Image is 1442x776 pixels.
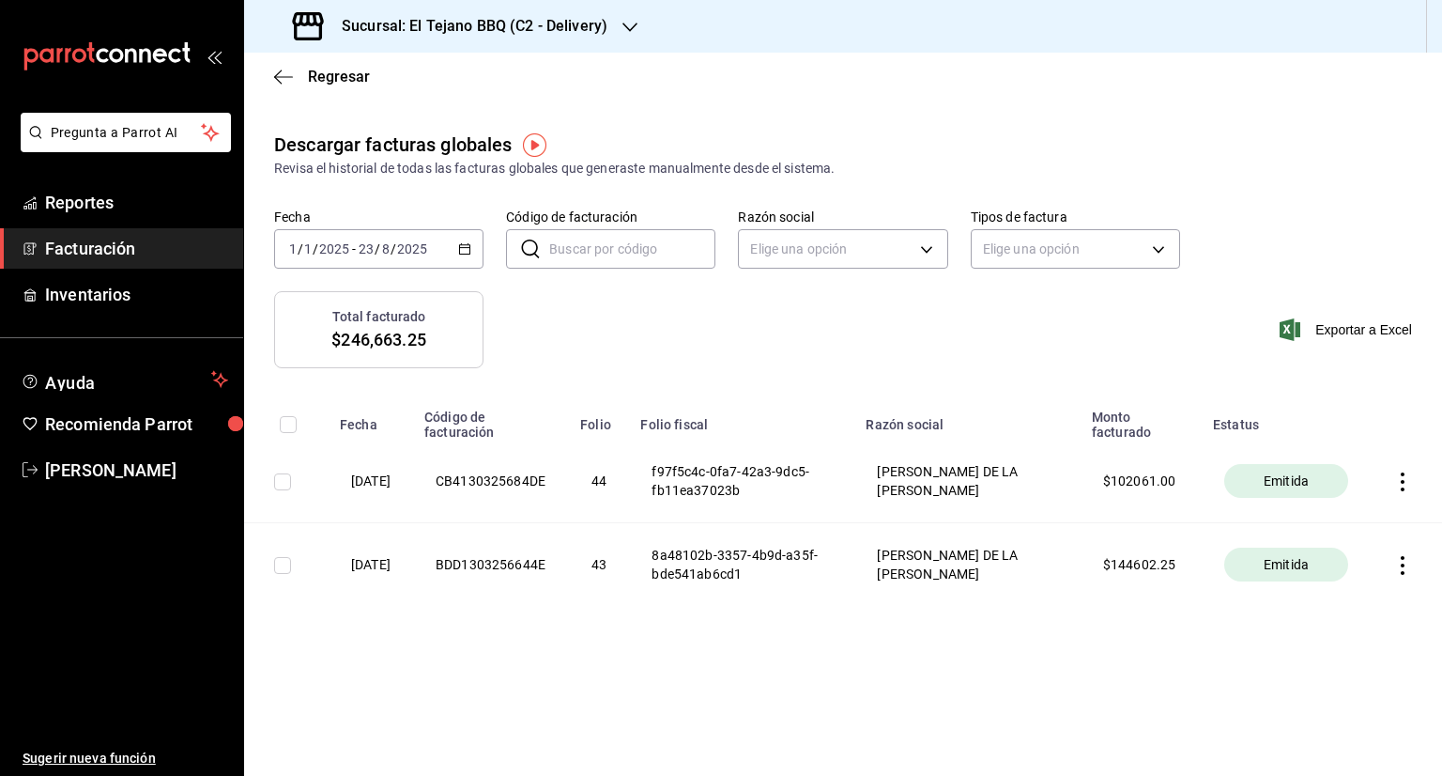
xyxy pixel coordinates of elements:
label: Código de facturación [506,210,715,224]
button: Pregunta a Parrot AI [21,113,231,152]
th: [PERSON_NAME] DE LA [PERSON_NAME] [854,440,1080,523]
th: $ 144602.25 [1081,523,1202,607]
input: ---- [318,241,350,256]
th: f97f5c4c-0fa7-42a3-9dc5-fb11ea37023b [629,440,854,523]
input: -- [288,241,298,256]
input: -- [303,241,313,256]
span: Reportes [45,190,228,215]
span: Emitida [1256,472,1316,490]
h3: Total facturado [332,307,426,327]
img: Tooltip marker [523,133,546,157]
span: Ayuda [45,368,204,391]
th: [PERSON_NAME] DE LA [PERSON_NAME] [854,523,1080,607]
th: BDD1303256644E [413,523,569,607]
span: Inventarios [45,282,228,307]
span: / [375,241,380,256]
th: $ 102061.00 [1081,440,1202,523]
div: Revisa el historial de todas las facturas globales que generaste manualmente desde el sistema. [274,159,1412,178]
th: Estatus [1202,398,1371,440]
th: Monto facturado [1081,398,1202,440]
th: Folio [569,398,629,440]
th: 44 [569,440,629,523]
label: Fecha [274,210,483,224]
span: / [298,241,303,256]
span: Regresar [308,68,370,85]
div: Elige una opción [738,229,947,269]
th: Razón social [854,398,1080,440]
span: Sugerir nueva función [23,749,228,768]
input: -- [381,241,391,256]
th: Código de facturación [413,398,569,440]
span: Emitida [1256,555,1316,574]
span: Facturación [45,236,228,261]
span: Recomienda Parrot [45,411,228,437]
label: Razón social [738,210,947,224]
button: Exportar a Excel [1283,318,1412,341]
div: Descargar facturas globales [274,131,513,159]
label: Tipos de factura [971,210,1180,224]
th: [DATE] [329,523,413,607]
th: Folio fiscal [629,398,854,440]
span: [PERSON_NAME] [45,458,228,483]
h3: Sucursal: El Tejano BBQ (C2 - Delivery) [327,15,607,38]
div: Elige una opción [971,229,1180,269]
span: / [391,241,396,256]
a: Pregunta a Parrot AI [13,136,231,156]
th: Fecha [329,398,413,440]
span: - [352,241,356,256]
button: open_drawer_menu [207,49,222,64]
th: 43 [569,523,629,607]
th: [DATE] [329,440,413,523]
input: ---- [396,241,428,256]
span: / [313,241,318,256]
input: -- [358,241,375,256]
button: Regresar [274,68,370,85]
input: Buscar por código [549,230,715,268]
span: $246,663.25 [331,327,425,352]
th: CB4130325684DE [413,440,569,523]
span: Pregunta a Parrot AI [51,123,202,143]
th: 8a48102b-3357-4b9d-a35f-bde541ab6cd1 [629,523,854,607]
